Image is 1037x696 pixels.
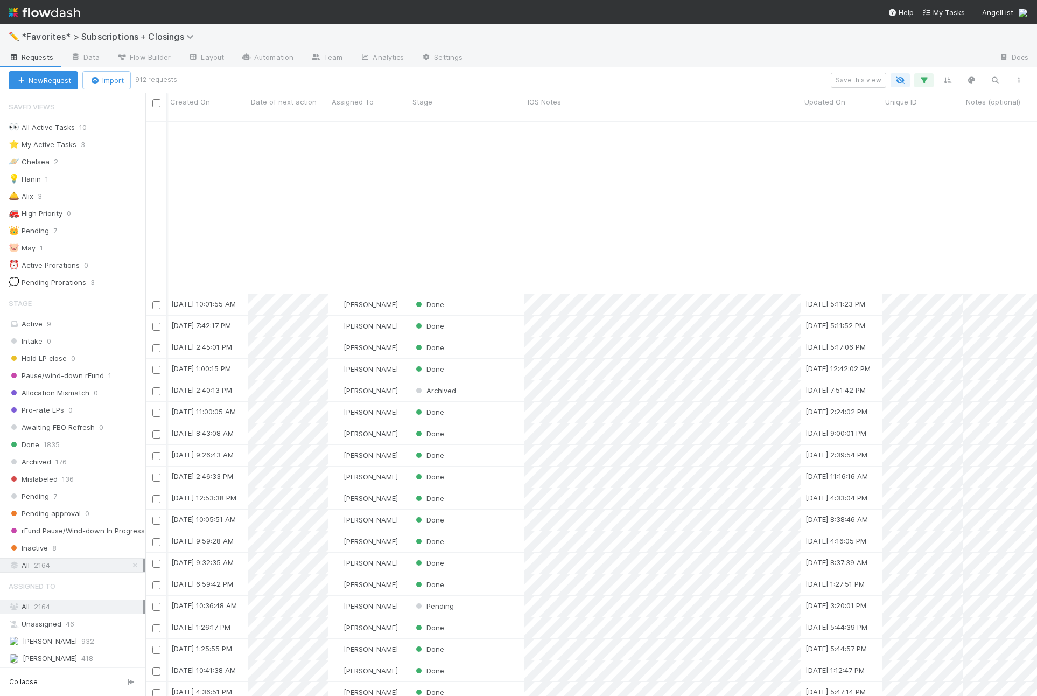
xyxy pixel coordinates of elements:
[333,451,342,460] img: avatar_b0da76e8-8e9d-47e0-9b3e-1b93abf6f697.png
[152,99,160,107] input: Toggle All Rows Selected
[40,241,54,255] span: 1
[805,492,867,503] div: [DATE] 4:33:04 PM
[152,560,160,568] input: Toggle Row Selected
[831,73,886,88] button: Save this view
[171,298,236,309] div: [DATE] 10:01:55 AM
[344,300,398,309] span: [PERSON_NAME]
[9,421,95,434] span: Awaiting FBO Refresh
[171,514,236,525] div: [DATE] 10:05:51 AM
[805,449,867,460] div: [DATE] 2:39:54 PM
[22,31,199,42] span: *Favorites* > Subscriptions + Closings
[344,494,398,503] span: [PERSON_NAME]
[333,299,398,310] div: [PERSON_NAME]
[414,645,444,653] span: Done
[414,536,444,547] div: Done
[414,622,444,633] div: Done
[344,472,398,481] span: [PERSON_NAME]
[9,121,75,134] div: All Active Tasks
[171,535,234,546] div: [DATE] 9:59:28 AM
[9,575,55,597] span: Assigned To
[412,96,432,107] span: Stage
[414,665,444,676] div: Done
[344,386,398,395] span: [PERSON_NAME]
[344,580,398,589] span: [PERSON_NAME]
[90,276,106,289] span: 3
[171,492,236,503] div: [DATE] 12:53:38 PM
[414,644,444,655] div: Done
[333,385,398,396] div: [PERSON_NAME]
[344,537,398,546] span: [PERSON_NAME]
[344,429,398,438] span: [PERSON_NAME]
[805,665,865,676] div: [DATE] 1:12:47 PM
[966,96,1020,107] span: Notes (optional)
[82,71,131,89] button: Import
[333,365,342,373] img: avatar_b0da76e8-8e9d-47e0-9b3e-1b93abf6f697.png
[9,438,39,451] span: Done
[108,50,179,67] a: Flow Builder
[9,138,76,151] div: My Active Tasks
[152,387,160,395] input: Toggle Row Selected
[99,421,103,434] span: 0
[9,636,19,646] img: avatar_b18de8e2-1483-4e81-aa60-0a3d21592880.png
[9,224,49,238] div: Pending
[9,317,143,331] div: Active
[333,342,398,353] div: [PERSON_NAME]
[414,428,444,439] div: Done
[9,241,36,255] div: May
[171,643,232,654] div: [DATE] 1:25:55 PM
[805,428,866,439] div: [DATE] 9:00:01 PM
[9,403,64,417] span: Pro-rate LPs
[9,226,19,235] span: 👑
[414,580,444,589] span: Done
[344,623,398,632] span: [PERSON_NAME]
[805,600,866,611] div: [DATE] 3:20:01 PM
[9,541,48,555] span: Inactive
[9,155,50,169] div: Chelsea
[251,96,317,107] span: Date of next action
[81,138,96,151] span: 3
[71,352,75,365] span: 0
[135,75,177,85] small: 912 requests
[152,603,160,611] input: Toggle Row Selected
[414,300,444,309] span: Done
[9,122,19,131] span: 👀
[333,494,342,503] img: avatar_b0da76e8-8e9d-47e0-9b3e-1b93abf6f697.png
[9,174,19,183] span: 💡
[152,624,160,632] input: Toggle Row Selected
[414,494,444,503] span: Done
[9,140,19,149] span: ⭐
[9,190,33,203] div: Alix
[9,172,41,186] div: Hanin
[528,96,561,107] span: IOS Notes
[333,408,342,416] img: avatar_b0da76e8-8e9d-47e0-9b3e-1b93abf6f697.png
[9,490,49,503] span: Pending
[1018,8,1028,18] img: avatar_b18de8e2-1483-4e81-aa60-0a3d21592880.png
[9,208,19,218] span: 🚒
[804,96,845,107] span: Updated On
[344,516,398,524] span: [PERSON_NAME]
[81,652,93,665] span: 418
[351,50,412,67] a: Analytics
[23,637,77,645] span: [PERSON_NAME]
[152,646,160,654] input: Toggle Row Selected
[44,438,60,451] span: 1835
[333,623,342,632] img: avatar_b18de8e2-1483-4e81-aa60-0a3d21592880.png
[333,514,398,525] div: [PERSON_NAME]
[9,293,32,314] span: Stage
[171,363,231,374] div: [DATE] 1:00:15 PM
[152,452,160,460] input: Toggle Row Selected
[38,190,53,203] span: 3
[414,558,444,568] div: Done
[9,559,143,572] div: All
[9,207,62,220] div: High Priority
[412,50,471,67] a: Settings
[233,50,302,67] a: Automation
[171,600,237,611] div: [DATE] 10:36:48 AM
[333,321,398,331] div: [PERSON_NAME]
[414,386,456,395] span: Archived
[152,538,160,546] input: Toggle Row Selected
[34,602,50,611] span: 2164
[414,364,444,374] div: Done
[152,581,160,589] input: Toggle Row Selected
[170,96,210,107] span: Created On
